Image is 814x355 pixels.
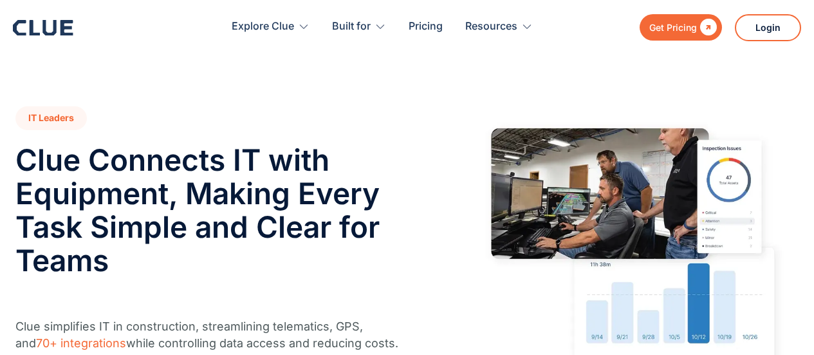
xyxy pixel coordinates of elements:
a: Login [735,14,801,41]
h1: IT Leaders [15,106,87,130]
div: Explore Clue [232,6,294,47]
a: 70+ integrations [36,336,126,350]
div:  [697,19,717,35]
h2: Clue Connects IT with Equipment, Making Every Task Simple and Clear for Teams [15,143,430,277]
div: Built for [332,6,371,47]
div: Resources [465,6,533,47]
div: Resources [465,6,517,47]
div: Built for [332,6,386,47]
div: Explore Clue [232,6,310,47]
a: Get Pricing [640,14,722,41]
a: Pricing [409,6,443,47]
div: Get Pricing [649,19,697,35]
